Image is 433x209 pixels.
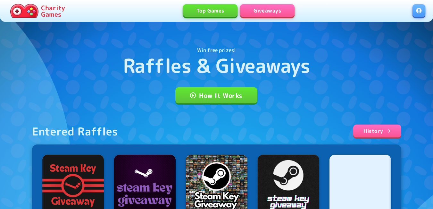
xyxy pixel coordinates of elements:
p: Charity Games [41,4,65,17]
a: How It Works [175,87,257,103]
a: Charity Games [8,3,68,19]
h1: Raffles & Giveaways [123,54,310,77]
div: Entered Raffles [32,125,118,138]
a: Giveaways [240,4,295,17]
p: Win free prizes! [197,46,236,54]
a: Top Games [183,4,237,17]
img: Charity.Games [10,4,38,18]
a: History [353,125,401,137]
